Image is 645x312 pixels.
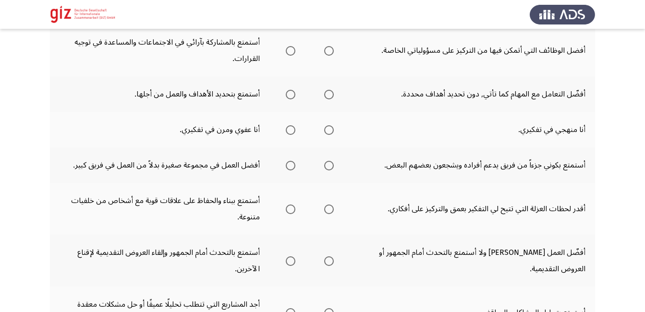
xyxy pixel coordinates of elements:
mat-radio-group: Select an option [282,157,295,173]
mat-radio-group: Select an option [320,86,334,102]
mat-radio-group: Select an option [282,42,295,59]
mat-radio-group: Select an option [282,121,295,138]
mat-radio-group: Select an option [282,201,295,217]
mat-radio-group: Select an option [282,252,295,269]
td: أستمتع بالتحدث أمام الجمهور وإلقاء العروض التقديمية لإقناع الآخرين. [50,235,269,287]
mat-radio-group: Select an option [320,201,334,217]
td: أفضل العمل في مجموعة صغيرة بدلاً من العمل في فريق كبير. [50,147,269,183]
mat-radio-group: Select an option [320,121,334,138]
td: أستمتع ببناء والحفاظ على علاقات قوية مع أشخاص من خلفيات متنوعة. [50,183,269,235]
mat-radio-group: Select an option [320,157,334,173]
td: أفضل الوظائف التي أتمكن فيها من التركيز على مسؤولياتي الخاصة. [346,24,595,76]
mat-radio-group: Select an option [320,42,334,59]
mat-radio-group: Select an option [320,252,334,269]
td: أفضّل العمل [PERSON_NAME] ولا أستمتع بالتحدث أمام الجمهور أو العروض التقديمية. [346,235,595,287]
td: أفضّل التعامل مع المهام كما تأتي, دون تحديد أهداف محددة. [346,76,595,112]
mat-radio-group: Select an option [282,86,295,102]
td: أستمتع بكوني جزءاً من فريق يدعم أفراده ويشجعون بعضهم البعض. [346,147,595,183]
td: أستمتع بتحديد الأهداف والعمل من أجلها. [50,76,269,112]
img: Assessment logo of GIZ Pathfinder Personality Assessment (White Collars) [50,1,115,28]
td: أستمتع بالمشاركة بآرائي في الاجتماعات والمساعدة في توجيه القرارات. [50,24,269,76]
img: Assess Talent Management logo [530,1,595,28]
td: أنا منهجي في تفكيري. [346,112,595,147]
td: أقدر لحظات العزلة التي تتيح لي التفكير بعمق والتركيز على أفكاري. [346,183,595,235]
td: أنا عفوي ومرن في تفكيري. [50,112,269,147]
